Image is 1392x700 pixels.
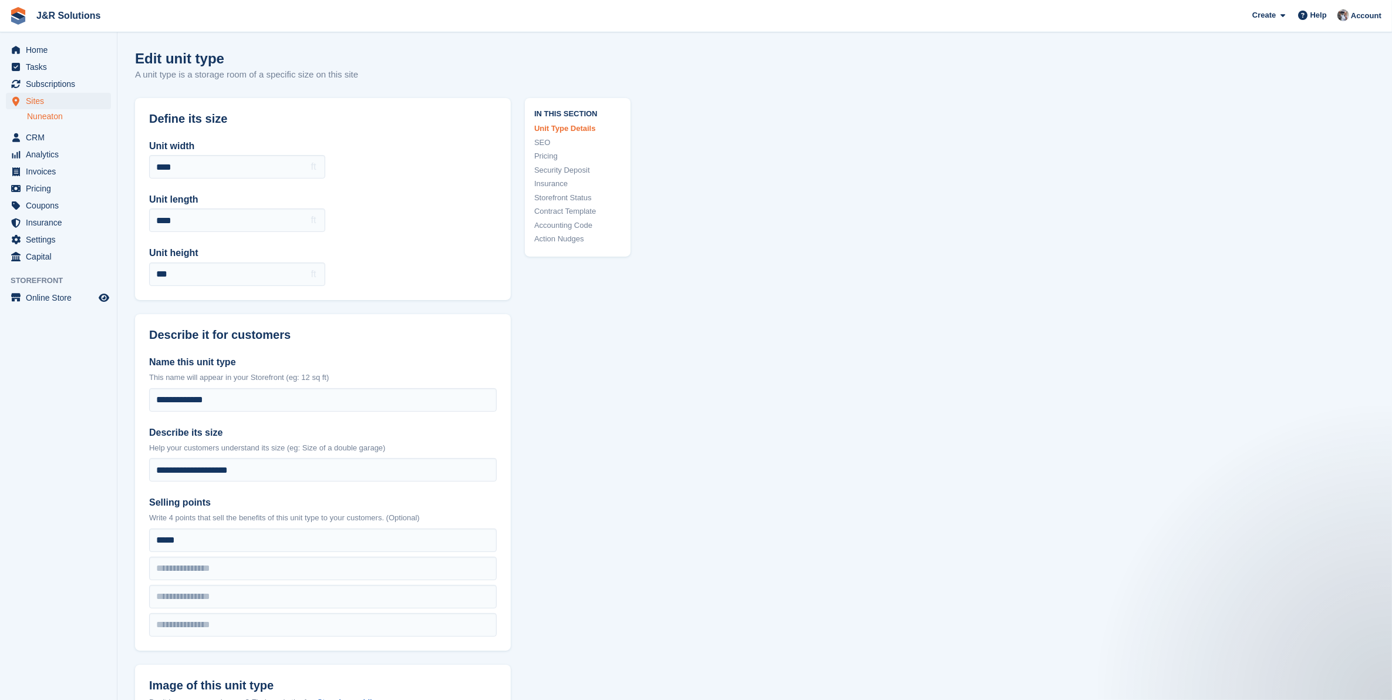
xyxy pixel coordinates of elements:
span: Invoices [26,163,96,180]
a: menu [6,93,111,109]
a: menu [6,163,111,180]
span: Insurance [26,214,96,231]
a: J&R Solutions [32,6,105,25]
span: CRM [26,129,96,146]
a: SEO [534,137,621,149]
a: Storefront Status [534,192,621,204]
a: menu [6,197,111,214]
a: menu [6,231,111,248]
a: menu [6,42,111,58]
span: Pricing [26,180,96,197]
a: Contract Template [534,206,621,217]
p: A unit type is a storage room of a specific size on this site [135,68,358,82]
a: Preview store [97,291,111,305]
a: menu [6,290,111,306]
span: Online Store [26,290,96,306]
label: Unit width [149,139,325,153]
label: Unit height [149,246,325,260]
p: Help your customers understand its size (eg: Size of a double garage) [149,442,497,454]
span: Create [1252,9,1276,21]
span: Capital [26,248,96,265]
span: Coupons [26,197,96,214]
a: Security Deposit [534,164,621,176]
h2: Describe it for customers [149,328,497,342]
a: Insurance [534,178,621,190]
span: Sites [26,93,96,109]
span: Settings [26,231,96,248]
a: menu [6,129,111,146]
span: Tasks [26,59,96,75]
label: Describe its size [149,426,497,440]
h1: Edit unit type [135,51,358,66]
h2: Define its size [149,112,497,126]
a: menu [6,214,111,231]
label: Image of this unit type [149,679,497,692]
span: Analytics [26,146,96,163]
a: menu [6,59,111,75]
a: menu [6,248,111,265]
img: Steve Revell [1337,9,1349,21]
a: Unit Type Details [534,123,621,134]
label: Name this unit type [149,355,497,369]
a: Pricing [534,150,621,162]
span: Storefront [11,275,117,287]
label: Selling points [149,496,497,510]
span: Account [1351,10,1381,22]
a: Action Nudges [534,233,621,245]
p: This name will appear in your Storefront (eg: 12 sq ft) [149,372,497,383]
span: Home [26,42,96,58]
label: Unit length [149,193,325,207]
p: Write 4 points that sell the benefits of this unit type to your customers. (Optional) [149,512,497,524]
span: In this section [534,107,621,119]
a: Accounting Code [534,220,621,231]
a: menu [6,146,111,163]
a: Nuneaton [27,111,111,122]
a: menu [6,76,111,92]
img: stora-icon-8386f47178a22dfd0bd8f6a31ec36ba5ce8667c1dd55bd0f319d3a0aa187defe.svg [9,7,27,25]
span: Help [1310,9,1327,21]
span: Subscriptions [26,76,96,92]
a: menu [6,180,111,197]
